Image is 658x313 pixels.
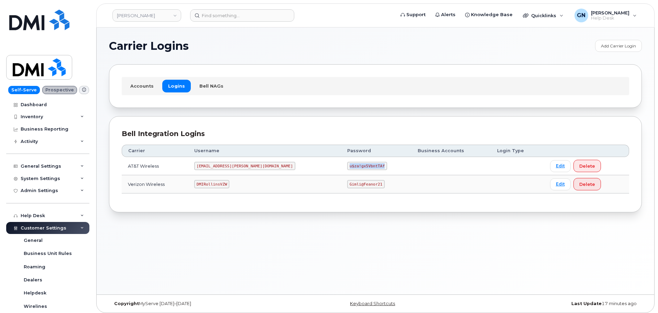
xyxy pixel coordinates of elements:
button: Delete [573,160,601,172]
td: Verizon Wireless [122,175,188,193]
strong: Last Update [571,301,602,306]
th: Password [341,145,412,157]
div: Bell Integration Logins [122,129,629,139]
a: Edit [550,178,571,190]
span: Delete [579,163,595,169]
code: DMIRollinsVZW [194,180,229,188]
div: 17 minutes ago [464,301,642,306]
code: Gimli@Feanor21 [347,180,385,188]
a: Bell NAGs [194,80,229,92]
a: Keyboard Shortcuts [350,301,395,306]
a: Accounts [124,80,160,92]
code: [EMAIL_ADDRESS][PERSON_NAME][DOMAIN_NAME] [194,162,295,170]
th: Username [188,145,341,157]
code: u$za!gx5VbntTAf [347,162,387,170]
th: Login Type [491,145,544,157]
a: Edit [550,160,571,172]
th: Carrier [122,145,188,157]
th: Business Accounts [412,145,491,157]
td: AT&T Wireless [122,157,188,175]
div: MyServe [DATE]–[DATE] [109,301,287,306]
span: Delete [579,181,595,188]
a: Add Carrier Login [595,40,642,52]
button: Delete [573,178,601,190]
span: Carrier Logins [109,41,189,51]
strong: Copyright [114,301,139,306]
a: Logins [162,80,191,92]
